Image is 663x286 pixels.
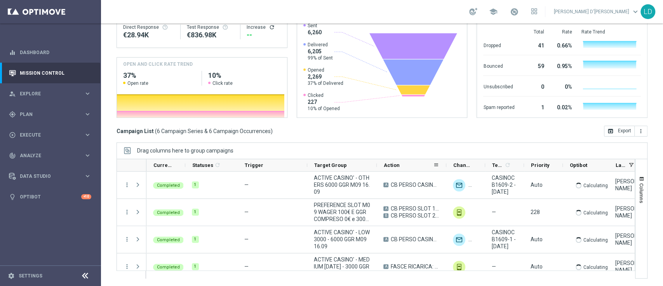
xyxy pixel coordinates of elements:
[124,181,131,188] button: more_vert
[314,202,370,223] span: PREFERENCE SLOT M09 WAGER 100€ E GGR COMPRESO 0€ e 300€ 16.09
[192,263,199,270] div: 1
[9,111,84,118] div: Plan
[607,128,614,134] i: open_in_browser
[553,6,640,18] a: [PERSON_NAME] D'[PERSON_NAME]keyboard_arrow_down
[492,174,517,195] span: CASINOCB1609-2 - 16.09.2025
[117,226,146,253] div: Press SPACE to select this row.
[583,209,611,216] p: Calculating...
[137,147,233,154] div: Row Groups
[123,71,195,80] h2: 37%
[616,162,626,168] span: Last Modified By
[453,233,465,246] img: Optimail
[314,229,370,250] span: ACTIVE CASINO' - LOW 3000 - 6000 GGR M09 16.09
[570,162,587,168] span: Optibot
[9,70,92,76] button: Mission Control
[9,91,92,97] div: person_search Explore keyboard_arrow_right
[453,206,465,219] img: In-app Inbox
[213,161,221,169] span: Calculate column
[157,183,180,188] span: Completed
[192,209,199,216] div: 1
[153,236,184,243] colored-tag: Completed
[247,24,281,30] div: Increase
[247,30,281,40] div: --
[635,126,647,137] button: more_vert
[81,194,91,199] div: +10
[19,274,42,278] a: Settings
[9,90,84,97] div: Explore
[492,229,517,250] span: CASINOCB1609-1 - 16.09.2025
[84,111,91,118] i: keyboard_arrow_right
[383,237,388,242] span: A
[453,179,465,191] div: Optimail
[483,39,514,51] div: Dropped
[314,162,347,168] span: Target Group
[9,63,91,83] div: Mission Control
[153,263,184,270] colored-tag: Completed
[20,91,84,96] span: Explore
[553,100,572,113] div: 0.02%
[20,133,84,137] span: Execute
[117,199,146,226] div: Press SPACE to select this row.
[9,186,91,207] div: Optibot
[468,179,481,191] img: In-app Inbox
[631,7,640,16] span: keyboard_arrow_down
[9,152,84,159] div: Analyze
[192,181,199,188] div: 1
[9,42,91,63] div: Dashboard
[244,182,249,188] span: —
[308,105,340,112] span: 10% of Opened
[492,263,496,270] span: —
[192,236,199,243] div: 1
[9,49,16,56] i: equalizer
[84,152,91,159] i: keyboard_arrow_right
[124,263,131,270] button: more_vert
[9,153,92,159] button: track_changes Analyze keyboard_arrow_right
[583,236,611,243] p: Calculating...
[583,263,611,270] p: Calculating...
[384,162,400,168] span: Action
[9,173,84,180] div: Data Studio
[9,111,92,118] div: gps_fixed Plan keyboard_arrow_right
[531,162,550,168] span: Priority
[583,181,611,189] p: Calculating...
[553,39,572,51] div: 0.66%
[604,126,635,137] button: open_in_browser Export
[391,212,440,219] span: CB PERSO SLOT 25% MAX 200 EURO - SPENDIBILE SLOT
[214,162,221,168] i: refresh
[153,162,172,168] span: Current Status
[492,162,503,168] span: Templates
[553,59,572,72] div: 0.95%
[9,49,92,56] button: equalizer Dashboard
[604,128,647,134] multiple-options-button: Export to CSV
[117,128,273,135] h3: Campaign List
[483,100,514,113] div: Spam reported
[314,256,370,277] span: ACTIVE CASINO' - MEDIUM 1000 - 3000 GGR M09 16.09
[124,236,131,243] button: more_vert
[640,4,655,19] div: LD
[468,233,481,246] img: In-app Inbox
[9,173,92,179] button: Data Studio keyboard_arrow_right
[269,24,275,30] button: refresh
[187,24,234,30] div: Test Response
[9,132,84,139] div: Execute
[20,42,91,63] a: Dashboard
[123,30,174,40] div: €28,935
[308,98,340,105] span: 227
[308,73,343,80] span: 2,269
[531,209,540,215] span: 228
[137,147,233,154] span: Drag columns here to group campaigns
[192,162,213,168] span: Statuses
[391,263,440,270] span: FASCE RICARICA: TRA 20/49 EURO 20% CB PERSO CASINO' FINO A 300€ -TRA 50/99 EURO 25% CB PERSO CASI...
[503,161,511,169] span: Calculate column
[9,90,16,97] i: person_search
[553,29,572,35] div: Rate
[20,112,84,117] span: Plan
[308,42,333,48] span: Delivered
[123,24,174,30] div: Direct Response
